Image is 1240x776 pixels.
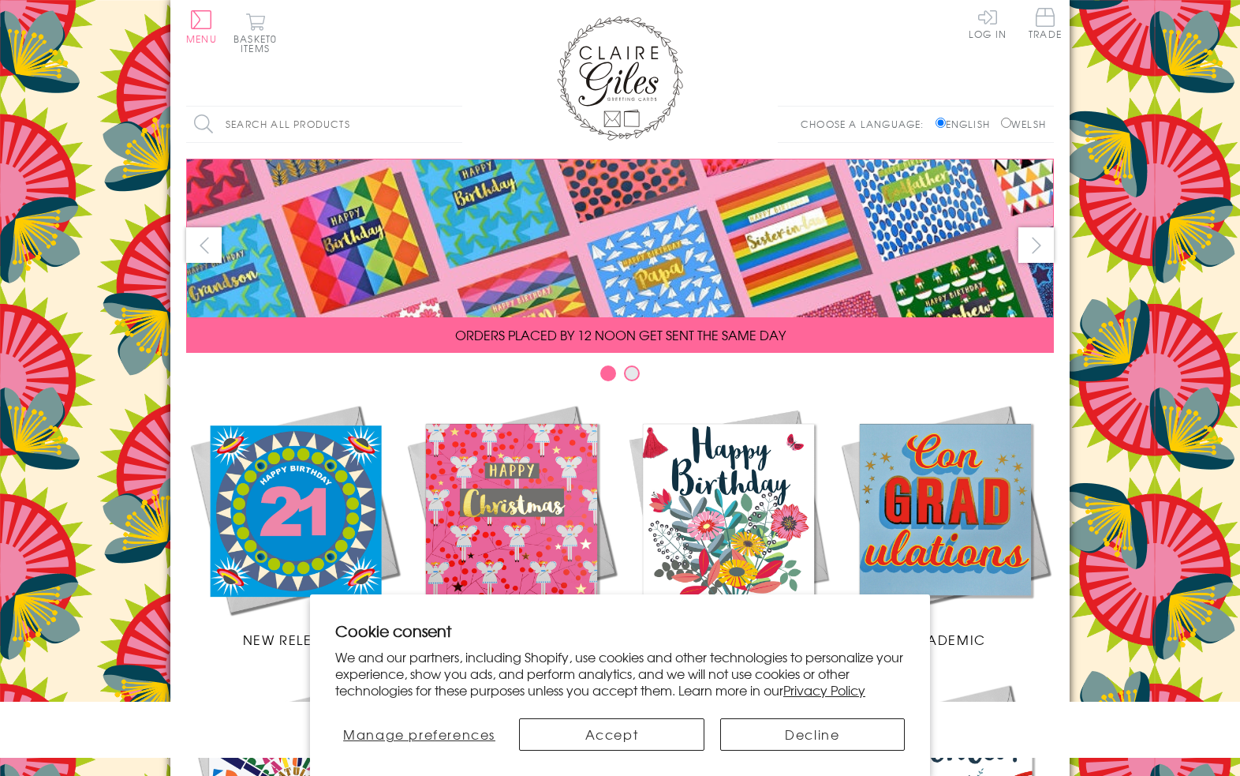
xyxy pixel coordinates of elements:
input: Search [446,107,462,142]
a: Log In [969,8,1007,39]
p: Choose a language: [801,117,932,131]
span: 0 items [241,32,277,55]
a: Birthdays [620,401,837,649]
span: Trade [1029,8,1062,39]
span: New Releases [243,630,346,649]
label: Welsh [1001,117,1046,131]
button: prev [186,227,222,263]
button: Carousel Page 2 [624,366,640,381]
a: Trade [1029,8,1062,42]
label: English [936,117,998,131]
span: ORDERS PLACED BY 12 NOON GET SENT THE SAME DAY [455,325,786,344]
input: Search all products [186,107,462,142]
button: Carousel Page 1 (Current Slide) [600,366,616,381]
a: Privacy Policy [783,680,865,699]
a: New Releases [186,401,403,649]
div: Carousel Pagination [186,365,1054,389]
button: Decline [720,718,905,751]
p: We and our partners, including Shopify, use cookies and other technologies to personalize your ex... [335,649,905,698]
h2: Cookie consent [335,620,905,642]
button: Manage preferences [335,718,503,751]
a: Christmas [403,401,620,649]
button: Accept [519,718,704,751]
button: next [1018,227,1054,263]
img: Claire Giles Greetings Cards [557,16,683,141]
span: Menu [186,32,217,46]
a: Academic [837,401,1054,649]
input: English [936,118,946,128]
span: Academic [905,630,986,649]
input: Welsh [1001,118,1011,128]
button: Menu [186,10,217,43]
span: Manage preferences [343,725,495,744]
button: Basket0 items [233,13,277,53]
